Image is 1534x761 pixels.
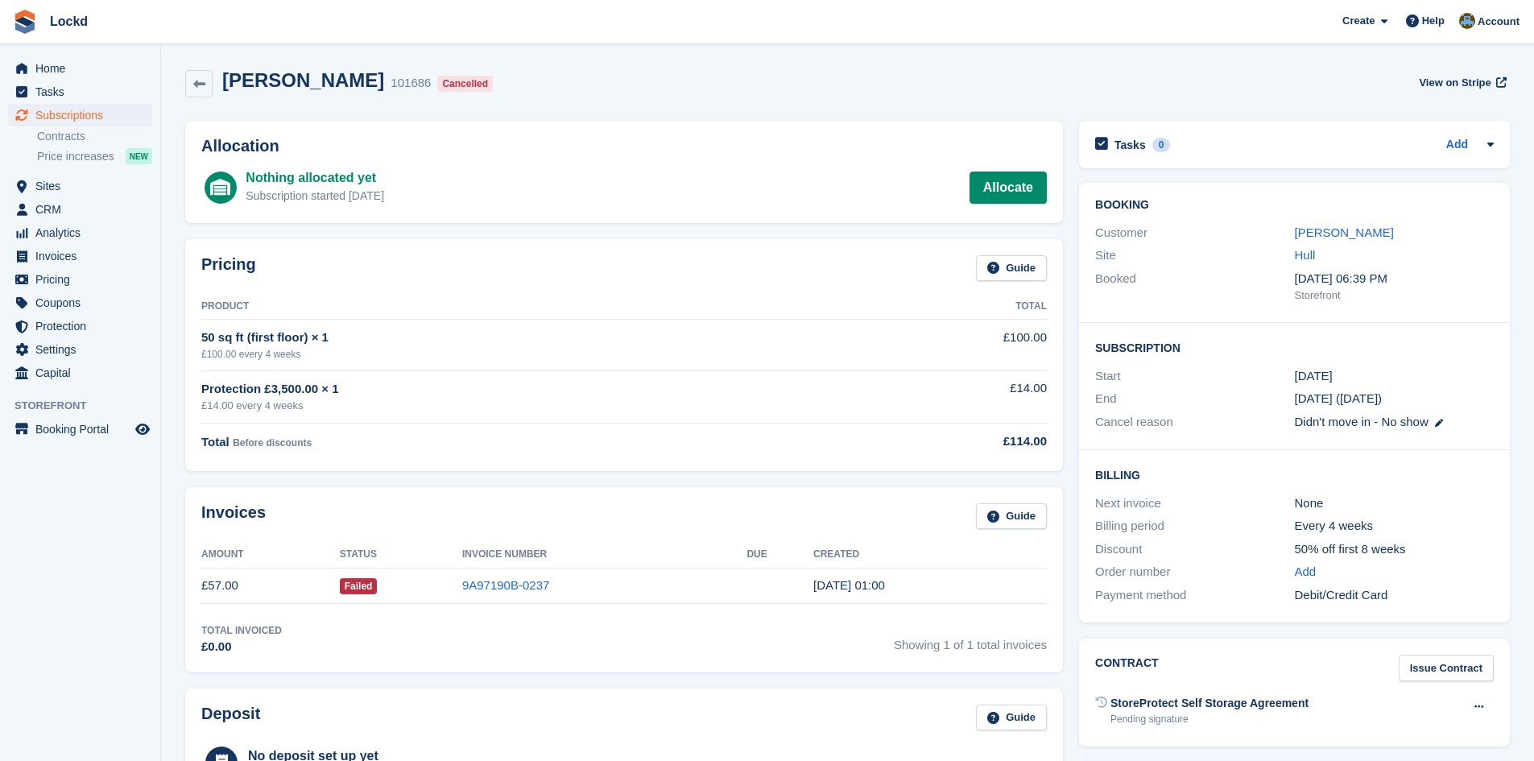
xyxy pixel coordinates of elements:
td: £14.00 [843,370,1047,423]
div: 50% off first 8 weeks [1295,540,1494,559]
a: Guide [976,503,1047,530]
span: Capital [35,362,132,384]
div: Discount [1095,540,1294,559]
a: Lockd [43,8,94,35]
span: Analytics [35,221,132,244]
h2: [PERSON_NAME] [222,69,384,91]
span: Total [201,435,229,449]
a: [PERSON_NAME] [1295,225,1394,239]
div: Total Invoiced [201,623,282,638]
div: £100.00 every 4 weeks [201,347,843,362]
h2: Deposit [201,705,260,731]
div: StoreProtect Self Storage Agreement [1110,695,1309,712]
div: 0 [1152,138,1171,152]
div: 50 sq ft (first floor) × 1 [201,329,843,347]
a: Issue Contract [1399,655,1494,681]
a: Add [1295,563,1317,581]
span: CRM [35,198,132,221]
h2: Subscription [1095,339,1494,355]
div: Order number [1095,563,1294,581]
div: [DATE] 06:39 PM [1295,270,1494,288]
a: View on Stripe [1412,69,1510,96]
a: menu [8,292,152,314]
span: Account [1478,14,1520,30]
span: Create [1342,13,1375,29]
a: menu [8,175,152,197]
div: Customer [1095,224,1294,242]
a: Price increases NEW [37,147,152,165]
div: None [1295,494,1494,513]
div: 101686 [391,74,431,93]
span: [DATE] ([DATE]) [1295,391,1383,405]
a: menu [8,245,152,267]
span: View on Stripe [1419,75,1491,91]
span: Failed [340,578,378,594]
span: Booking Portal [35,418,132,440]
div: Subscription started [DATE] [246,188,384,205]
div: Cancel reason [1095,413,1294,432]
span: Price increases [37,149,114,164]
span: Protection [35,315,132,337]
a: menu [8,57,152,80]
a: Contracts [37,129,152,144]
div: £114.00 [843,432,1047,451]
h2: Tasks [1114,138,1146,152]
time: 2025-08-18 00:00:00 UTC [1295,367,1333,386]
a: menu [8,338,152,361]
div: Pending signature [1110,712,1309,726]
span: Help [1422,13,1445,29]
th: Total [843,294,1047,320]
div: Next invoice [1095,494,1294,513]
a: menu [8,418,152,440]
span: Storefront [14,398,160,414]
span: Subscriptions [35,104,132,126]
div: Debit/Credit Card [1295,586,1494,605]
span: Tasks [35,81,132,103]
h2: Billing [1095,466,1494,482]
h2: Allocation [201,137,1047,155]
div: Storefront [1295,287,1494,304]
div: Protection £3,500.00 × 1 [201,380,843,399]
a: menu [8,268,152,291]
h2: Booking [1095,199,1494,212]
span: Invoices [35,245,132,267]
img: stora-icon-8386f47178a22dfd0bd8f6a31ec36ba5ce8667c1dd55bd0f319d3a0aa187defe.svg [13,10,37,34]
div: Cancelled [437,76,493,92]
div: £0.00 [201,638,282,656]
h2: Contract [1095,655,1159,681]
img: Paul Budding [1459,13,1475,29]
a: menu [8,81,152,103]
h2: Pricing [201,255,256,282]
a: menu [8,104,152,126]
div: Nothing allocated yet [246,168,384,188]
a: Hull [1295,248,1316,262]
th: Due [746,542,813,568]
th: Invoice Number [462,542,747,568]
a: Allocate [970,172,1047,204]
span: Before discounts [233,437,312,449]
div: £14.00 every 4 weeks [201,398,843,414]
td: £100.00 [843,320,1047,370]
a: menu [8,198,152,221]
div: Every 4 weeks [1295,517,1494,536]
span: Showing 1 of 1 total invoices [894,623,1047,656]
div: Payment method [1095,586,1294,605]
time: 2025-08-18 00:00:54 UTC [813,578,885,592]
div: Billing period [1095,517,1294,536]
a: Guide [976,705,1047,731]
th: Created [813,542,1047,568]
th: Status [340,542,462,568]
span: Didn't move in - No show [1295,415,1429,428]
span: Sites [35,175,132,197]
span: Home [35,57,132,80]
h2: Invoices [201,503,266,530]
div: Start [1095,367,1294,386]
span: Settings [35,338,132,361]
a: Guide [976,255,1047,282]
div: Site [1095,246,1294,265]
a: Preview store [133,420,152,439]
div: NEW [126,148,152,164]
div: Booked [1095,270,1294,304]
td: £57.00 [201,568,340,604]
span: Pricing [35,268,132,291]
